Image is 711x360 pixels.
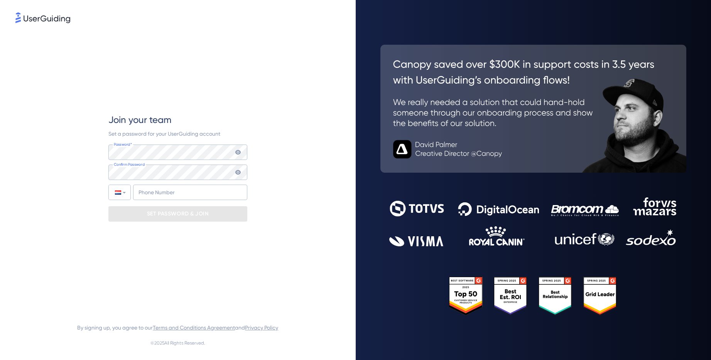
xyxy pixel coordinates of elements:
[77,323,278,332] span: By signing up, you agree to our and
[380,45,687,173] img: 26c0aa7c25a843aed4baddd2b5e0fa68.svg
[150,338,205,348] span: © 2025 All Rights Reserved.
[133,185,247,200] input: Phone Number
[245,325,278,331] a: Privacy Policy
[108,114,171,126] span: Join your team
[147,208,209,220] p: SET PASSWORD & JOIN
[153,325,235,331] a: Terms and Conditions Agreement
[15,12,70,23] img: 8faab4ba6bc7696a72372aa768b0286c.svg
[449,277,617,315] img: 25303e33045975176eb484905ab012ff.svg
[389,197,677,246] img: 9302ce2ac39453076f5bc0f2f2ca889b.svg
[109,185,130,200] div: Netherlands: + 31
[108,131,220,137] span: Set a password for your UserGuiding account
